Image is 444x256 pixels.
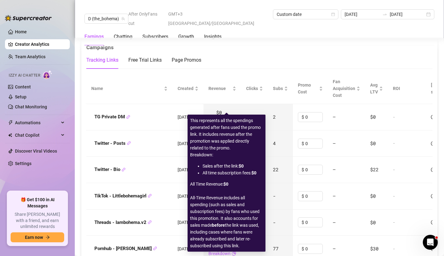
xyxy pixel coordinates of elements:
[153,246,157,250] span: link
[15,84,31,89] a: Content
[370,245,378,252] span: $30
[178,220,190,225] span: [DATE]
[298,82,318,95] span: Promo Cost
[94,193,152,199] strong: TikTok - Littlebohemagirl
[393,86,400,91] span: ROI
[148,220,152,224] span: link
[382,12,387,17] span: to
[114,33,132,40] div: Chatting
[121,17,125,21] span: team
[345,11,380,18] input: Start date
[212,223,225,228] strong: before
[431,114,435,120] span: check-circle
[216,109,222,116] span: $0
[273,85,283,92] span: Subs
[251,169,256,176] strong: $0
[333,140,336,146] span: —
[126,115,130,119] button: Copy Link
[128,9,165,28] span: After OnlyFans cut
[273,245,278,252] span: 77
[190,194,263,249] span: All-Time Revenue includes all spending (such as sales and subscription fees) by fans who used thi...
[370,193,375,199] span: $0
[305,112,322,122] input: Enter cost
[15,54,45,59] a: Team Analytics
[431,140,435,146] span: check-circle
[423,235,438,250] iframe: Intercom live chat
[178,33,194,40] div: Growth
[370,114,375,120] span: $0
[393,167,421,173] div: -
[127,141,131,146] button: Copy Link
[128,56,162,64] div: Free Trial Links
[273,114,276,120] span: 2
[94,114,130,120] strong: TG Private DM
[305,139,322,148] input: Enter cost
[203,163,263,169] div: Sales after the link:
[333,219,336,225] span: —
[15,94,26,99] a: Setup
[246,114,249,120] span: 5
[127,141,131,145] span: link
[126,115,130,119] span: link
[86,56,118,64] div: Tracking Links
[15,118,59,128] span: Automations
[277,10,335,19] span: Custom date
[190,117,263,151] li: This represents all the spendings generated after fans used the promo link. It includes revenue a...
[333,114,336,120] span: —
[148,220,152,225] button: Copy Link
[15,130,59,140] span: Chat Copilot
[390,11,425,18] input: End date
[273,219,276,225] span: -
[273,193,276,199] span: -
[15,149,57,154] a: Discover Viral Videos
[15,29,27,34] a: Home
[94,246,157,251] strong: Pornhub - [PERSON_NAME]
[91,85,163,92] span: Name
[393,220,421,225] div: -
[223,181,228,187] strong: $0
[45,235,50,239] span: arrow-right
[333,245,336,252] span: —
[142,33,168,40] div: Subscribers
[8,133,12,137] img: Chat Copilot
[393,246,421,252] div: -
[382,12,387,17] span: swap-right
[305,165,322,174] input: Enter cost
[8,120,13,125] span: thunderbolt
[305,218,322,227] input: Enter cost
[273,140,276,146] span: 4
[333,193,336,199] span: —
[190,117,263,249] div: Breakdown:
[208,85,231,92] span: Revenue
[370,166,378,173] span: $22
[15,104,47,109] a: Chat Monitoring
[370,83,378,94] span: Avg LTV
[239,163,244,169] strong: $0
[178,85,193,92] span: Created
[9,73,40,78] span: Izzy AI Chatter
[204,33,222,40] div: Insights
[333,166,336,173] span: —
[88,14,125,23] span: D (the_bohema)
[15,161,31,166] a: Settings
[122,167,126,172] button: Copy Link
[153,246,157,251] button: Copy Link
[11,211,64,230] span: Share [PERSON_NAME] with a friend, and earn unlimited rewards
[393,193,421,199] div: -
[94,140,131,146] strong: Twitter - Posts
[84,33,104,40] div: Earnings
[305,192,322,201] input: Enter cost
[11,197,64,209] span: 🎁 Get $100 in AI Messages
[178,194,190,199] span: [DATE]
[11,232,64,242] button: Earn nowarrow-right
[178,167,190,172] span: [DATE]
[172,56,201,64] div: Page Promos
[178,246,190,251] span: [DATE]
[246,85,258,92] span: Clicks
[178,115,190,120] span: [DATE]
[331,12,335,16] span: calendar
[94,167,126,172] strong: Twitter - Bio
[148,194,152,198] button: Copy Link
[393,140,421,146] div: -
[148,194,152,198] span: link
